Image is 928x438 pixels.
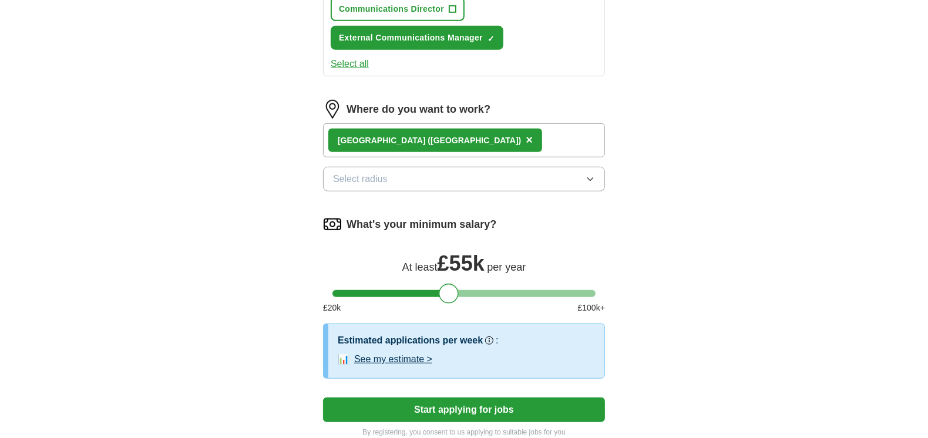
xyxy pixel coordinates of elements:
span: Select radius [333,172,388,186]
button: See my estimate > [354,352,432,366]
button: Start applying for jobs [323,397,605,422]
span: At least [402,261,438,273]
span: Communications Director [339,3,444,15]
label: Where do you want to work? [347,102,490,117]
img: salary.png [323,215,342,234]
h3: Estimated applications per week [338,333,483,348]
button: Select all [331,57,369,71]
button: × [526,132,533,149]
p: By registering, you consent to us applying to suitable jobs for you [323,427,605,437]
button: External Communications Manager✓ [331,26,503,50]
strong: [GEOGRAPHIC_DATA] [338,136,426,145]
h3: : [496,333,498,348]
span: £ 20 k [323,302,341,314]
img: location.png [323,100,342,119]
span: × [526,133,533,146]
span: External Communications Manager [339,32,483,44]
span: ✓ [487,34,495,43]
span: 📊 [338,352,349,366]
label: What's your minimum salary? [347,217,496,233]
span: per year [487,261,526,273]
span: £ 55k [438,251,485,275]
button: Select radius [323,167,605,191]
span: ([GEOGRAPHIC_DATA]) [428,136,521,145]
